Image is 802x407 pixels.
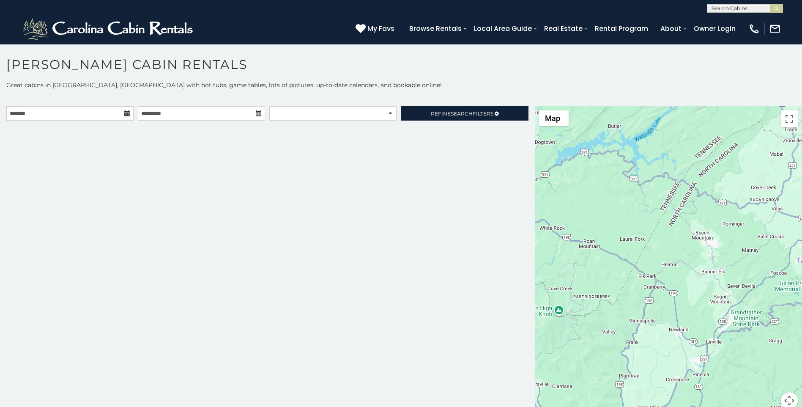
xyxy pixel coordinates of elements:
span: Refine Filters [431,110,493,117]
img: White-1-2.png [21,16,197,41]
a: Owner Login [690,21,740,36]
a: About [656,21,686,36]
a: Local Area Guide [470,21,536,36]
a: Browse Rentals [405,21,466,36]
span: My Favs [367,23,394,34]
img: phone-regular-white.png [748,23,760,35]
a: My Favs [356,23,397,34]
a: Real Estate [540,21,587,36]
button: Change map style [539,110,569,126]
button: Toggle fullscreen view [781,110,798,127]
img: mail-regular-white.png [769,23,781,35]
a: Rental Program [591,21,652,36]
span: Search [451,110,473,117]
span: Map [545,114,560,123]
a: RefineSearchFilters [401,106,528,121]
